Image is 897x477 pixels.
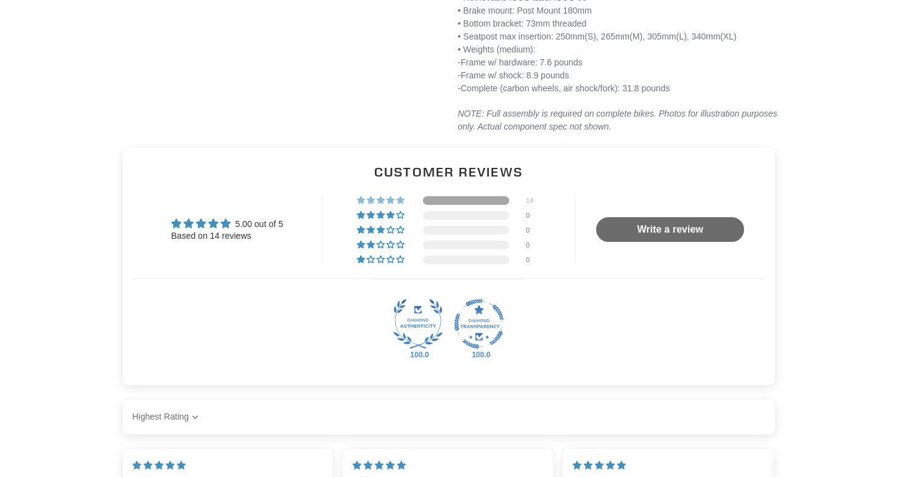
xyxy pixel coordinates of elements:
[454,299,504,349] img: Judge.me Diamond Transparent Shop medal
[133,163,765,181] h2: Customer Reviews
[573,460,626,470] span: 5 star review
[469,350,489,360] div: 100.0
[454,299,504,352] div: Diamond Transparent Shop. Published 100% of verified reviews received in total
[393,299,443,352] div: Diamond Authentic Shop. 100% of published reviews are verified reviews
[353,460,406,470] span: 5 star review
[408,350,428,360] div: 100.0
[357,196,406,205] div: 100% (14) reviews with 5 star rating
[458,109,777,131] em: NOTE: Full assembly is required on complete bikes. Photos for illustration purposes only. Actual ...
[235,219,283,229] span: 5.00 out of 5
[393,299,443,349] img: Judge.me Diamond Authentic Shop medal
[609,122,612,131] em: .
[133,460,186,470] span: 5 star review
[171,230,284,243] div: Based on 14 reviews
[596,217,744,242] a: Write a review
[133,405,202,429] select: Sort dropdown
[454,299,504,349] a: Judge.me Diamond Transparent Shop medal 100.0
[526,196,541,205] div: 14
[171,217,284,231] div: Average rating is 5.00 stars
[393,299,443,349] a: Judge.me Diamond Authentic Shop medal 100.0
